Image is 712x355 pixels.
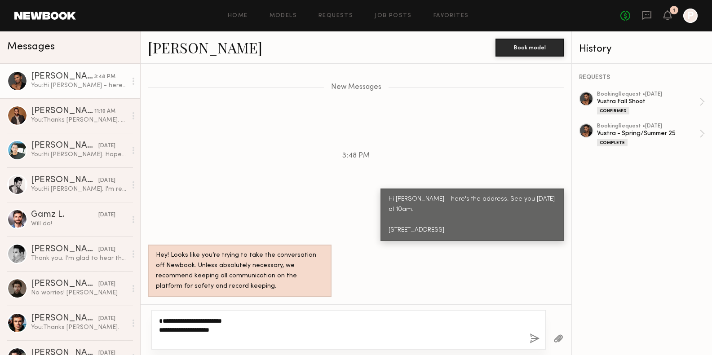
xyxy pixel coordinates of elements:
div: Hi [PERSON_NAME] - here's the address. See you [DATE] at 10am: [STREET_ADDRESS] [389,194,556,236]
div: [PERSON_NAME] [31,107,94,116]
a: Models [270,13,297,19]
span: Messages [7,42,55,52]
div: [PERSON_NAME] [31,314,98,323]
div: Vustra - Spring/Summer 25 [597,129,699,138]
div: You: Hi [PERSON_NAME]. I'm reaching out on behalf of Vustra ([DOMAIN_NAME]). Details are being fi... [31,185,127,193]
div: Complete [597,139,628,146]
div: You: Hi [PERSON_NAME]. Hope all is well. We haven't finalized details yet but we are possibly sho... [31,150,127,159]
a: Book model [495,43,564,51]
a: bookingRequest •[DATE]Vustra - Spring/Summer 25Complete [597,123,705,146]
a: Home [228,13,248,19]
div: [DATE] [98,176,115,185]
a: bookingRequest •[DATE]Vustra Fall ShootConfirmed [597,92,705,114]
div: Vustra Fall Shoot [597,97,699,106]
div: Gamz L. [31,210,98,219]
div: [PERSON_NAME] [31,72,94,81]
div: Confirmed [597,107,629,114]
div: You: Hi [PERSON_NAME] - here's the address. See you [DATE] at 10am: [STREET_ADDRESS] [31,81,127,90]
div: [DATE] [98,142,115,150]
div: Thank you. I’m glad to hear that. Have a good day [31,254,127,263]
div: No worries! [PERSON_NAME] [31,289,127,297]
div: 1 [673,8,675,13]
div: You: Thanks [PERSON_NAME]. [31,323,127,332]
div: Hey! Looks like you’re trying to take the conversation off Newbook. Unless absolutely necessary, ... [156,250,323,292]
button: Book model [495,39,564,57]
a: Favorites [433,13,469,19]
div: [DATE] [98,280,115,289]
div: [PERSON_NAME] [31,176,98,185]
div: [PERSON_NAME] [31,280,98,289]
a: Job Posts [375,13,412,19]
a: Requests [318,13,353,19]
div: [DATE] [98,211,115,219]
div: Will do! [31,219,127,228]
a: P [683,9,698,23]
div: [PERSON_NAME] [31,141,98,150]
span: 3:48 PM [342,152,370,160]
div: booking Request • [DATE] [597,92,699,97]
div: [DATE] [98,315,115,323]
a: [PERSON_NAME] [148,38,262,57]
div: booking Request • [DATE] [597,123,699,129]
span: New Messages [331,83,381,91]
div: 11:10 AM [94,107,115,116]
div: REQUESTS [579,75,705,81]
div: [DATE] [98,245,115,254]
div: 3:48 PM [94,73,115,81]
div: History [579,44,705,54]
div: You: Thanks [PERSON_NAME]. No worries at all. Usage would be for website + social media. I can st... [31,116,127,124]
div: [PERSON_NAME] [31,245,98,254]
